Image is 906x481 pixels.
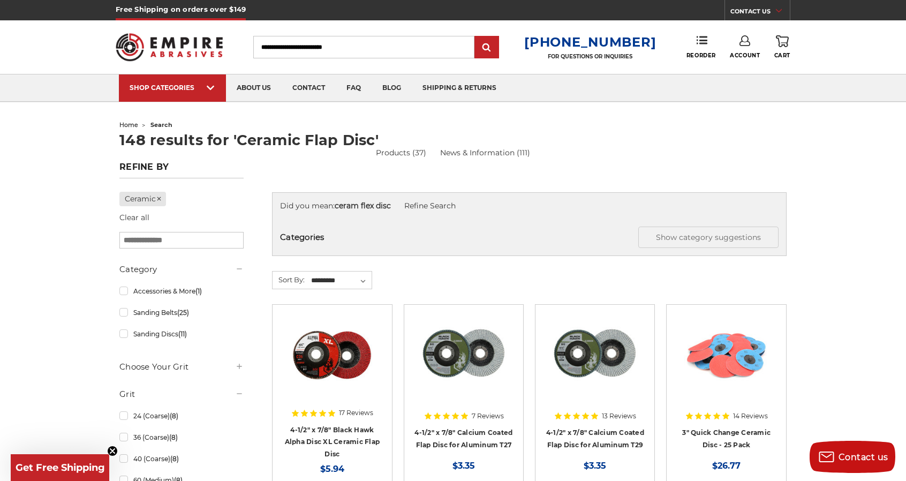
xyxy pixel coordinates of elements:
a: 3" Quick Change Ceramic Disc - 25 Pack [682,429,771,449]
span: Account [730,52,760,59]
div: SHOP CATEGORIES [130,84,215,92]
span: Reorder [686,52,716,59]
select: Sort By: [309,273,372,289]
a: 24 (Coarse) [119,407,244,425]
a: 36 (Coarse) [119,428,244,447]
a: CONTACT US [730,5,790,20]
a: Cart [774,35,790,59]
img: 3 inch ceramic roloc discs [684,312,769,398]
a: 4-1/2" x 7/8" Black Hawk Alpha Disc XL Ceramic Flap Disc [285,426,380,458]
span: (8) [170,455,179,463]
a: Products (37) [376,148,426,157]
a: BHA 4-1/2 Inch Flap Disc for Aluminum [543,312,647,416]
h5: Grit [119,388,244,401]
a: Sanding Belts [119,303,244,322]
a: 4.5" BHA Alpha Disc [280,312,384,416]
img: Empire Abrasives [116,26,223,68]
a: 3 inch ceramic roloc discs [674,312,778,416]
span: $3.35 [584,461,606,471]
span: search [150,121,172,129]
a: blog [372,74,412,102]
h5: Categories [280,227,779,248]
a: contact [282,74,336,102]
span: $3.35 [452,461,475,471]
button: Contact us [810,441,895,473]
span: (25) [177,309,189,317]
a: News & Information (111) [440,147,530,159]
span: (11) [178,330,187,338]
a: 4-1/2" x 7/8" Calcium Coated Flap Disc for Aluminum T29 [546,429,644,449]
a: [PHONE_NUMBER] [524,34,656,50]
div: Get Free ShippingClose teaser [11,454,109,481]
a: shipping & returns [412,74,507,102]
span: (1) [195,287,202,295]
a: faq [336,74,372,102]
a: Reorder [686,35,716,58]
a: Sanding Discs [119,325,244,343]
p: FOR QUESTIONS OR INQUIRIES [524,53,656,60]
input: Submit [476,37,497,58]
a: Refine Search [404,201,456,211]
span: $5.94 [320,464,344,474]
a: BHA 4-1/2" x 7/8" Aluminum Flap Disc [412,312,516,416]
span: 14 Reviews [733,413,768,419]
a: about us [226,74,282,102]
span: Cart [774,52,790,59]
img: 4.5" BHA Alpha Disc [289,312,375,398]
a: Clear all [119,213,149,222]
img: BHA 4-1/2" x 7/8" Aluminum Flap Disc [421,312,507,398]
span: $26.77 [712,461,741,471]
a: Ceramic [119,192,166,206]
span: Get Free Shipping [16,462,105,474]
span: 13 Reviews [602,413,636,419]
button: Close teaser [107,446,118,456]
a: home [119,121,138,129]
h5: Choose Your Grit [119,360,244,373]
h5: Category [119,263,244,276]
strong: ceram flex disc [335,201,391,211]
img: BHA 4-1/2 Inch Flap Disc for Aluminum [552,312,638,398]
h5: Refine by [119,162,244,178]
span: 7 Reviews [472,413,504,419]
span: Contact us [839,452,888,462]
label: Sort By: [273,272,305,288]
a: Accessories & More [119,282,244,300]
button: Show category suggestions [638,227,779,248]
h1: 148 results for 'Ceramic Flap Disc' [119,133,787,147]
a: 4-1/2" x 7/8" Calcium Coated Flap Disc for Aluminum T27 [414,429,512,449]
span: (8) [170,412,178,420]
span: (8) [169,433,178,441]
a: 40 (Coarse) [119,449,244,468]
div: Did you mean: [280,200,779,212]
